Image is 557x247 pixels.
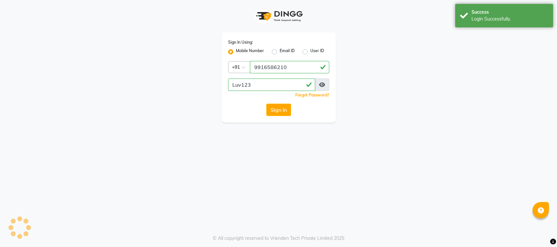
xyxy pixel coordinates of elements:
label: User ID [310,48,324,56]
img: logo1.svg [253,7,305,26]
div: Login Successfully. [472,16,548,22]
div: Success [472,9,548,16]
a: Forgot Password? [295,93,329,97]
label: Sign In Using: [228,39,253,45]
label: Email ID [280,48,295,56]
input: Username [228,79,315,91]
label: Mobile Number [236,48,264,56]
button: Sign In [266,104,291,116]
input: Username [250,61,329,73]
iframe: chat widget [530,221,550,240]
